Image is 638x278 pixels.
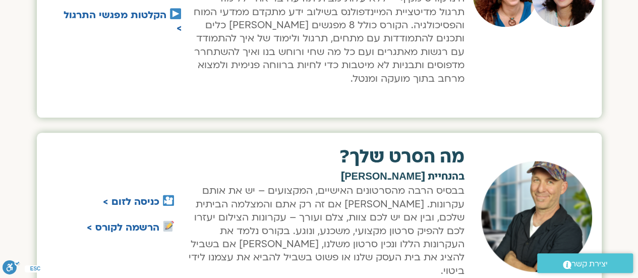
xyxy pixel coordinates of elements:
img: זיואן [481,161,592,272]
a: הרשמה לקורס > [87,221,159,234]
img: 🎦 [163,195,174,206]
span: יצירת קשר [571,257,608,271]
a: הקלטות מפגשי התרגול > [64,9,182,35]
a: יצירת קשר [537,253,633,273]
h2: מה הסרט שלך? [185,148,465,166]
p: בבסיס הרבה מהסרטונים האישיים, המקצועים – יש את אותם עקרונות. [PERSON_NAME] אם זה רק אתם והמצלמה ה... [185,184,465,277]
img: ▶️ [170,8,181,19]
h2: בהנחיית [PERSON_NAME] [185,172,465,182]
img: 📝 [163,220,174,232]
a: כניסה לזום > [103,195,159,208]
